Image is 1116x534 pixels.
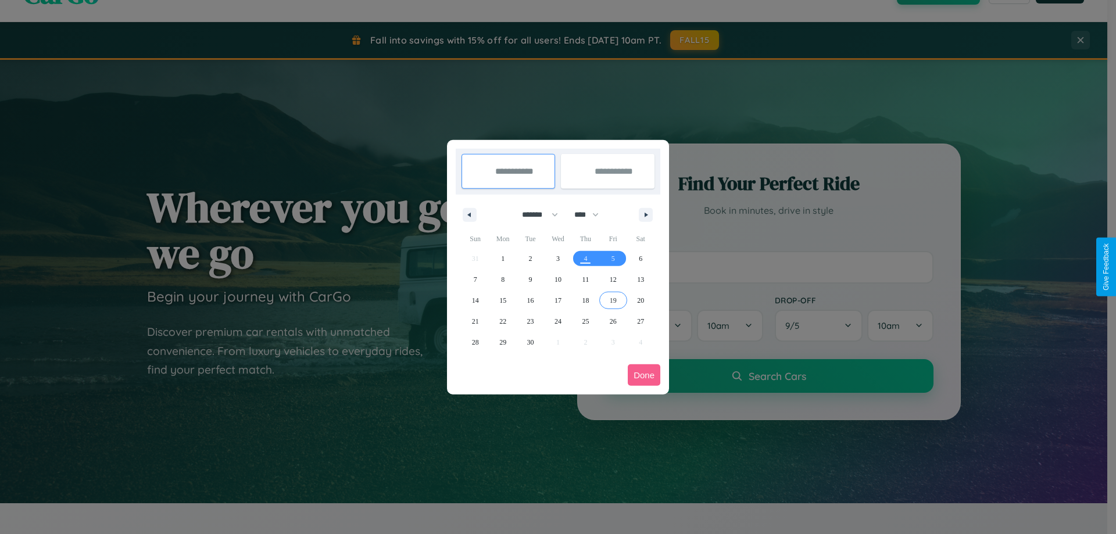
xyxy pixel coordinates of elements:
[489,230,516,248] span: Mon
[572,230,599,248] span: Thu
[544,269,571,290] button: 10
[584,248,587,269] span: 4
[555,311,561,332] span: 24
[472,311,479,332] span: 21
[501,269,505,290] span: 8
[627,290,654,311] button: 20
[474,269,477,290] span: 7
[489,290,516,311] button: 15
[610,290,617,311] span: 19
[628,364,660,386] button: Done
[489,269,516,290] button: 8
[611,248,615,269] span: 5
[499,311,506,332] span: 22
[529,269,532,290] span: 9
[599,248,627,269] button: 5
[582,311,589,332] span: 25
[599,269,627,290] button: 12
[544,290,571,311] button: 17
[472,290,479,311] span: 14
[462,311,489,332] button: 21
[572,311,599,332] button: 25
[462,332,489,353] button: 28
[610,311,617,332] span: 26
[501,248,505,269] span: 1
[1102,243,1110,291] div: Give Feedback
[527,290,534,311] span: 16
[555,269,561,290] span: 10
[499,290,506,311] span: 15
[555,290,561,311] span: 17
[527,311,534,332] span: 23
[599,290,627,311] button: 19
[627,311,654,332] button: 27
[627,230,654,248] span: Sat
[462,269,489,290] button: 7
[544,311,571,332] button: 24
[489,311,516,332] button: 22
[462,230,489,248] span: Sun
[599,230,627,248] span: Fri
[517,248,544,269] button: 2
[527,332,534,353] span: 30
[556,248,560,269] span: 3
[517,230,544,248] span: Tue
[572,248,599,269] button: 4
[462,290,489,311] button: 14
[599,311,627,332] button: 26
[499,332,506,353] span: 29
[529,248,532,269] span: 2
[637,311,644,332] span: 27
[637,269,644,290] span: 13
[489,248,516,269] button: 1
[517,311,544,332] button: 23
[489,332,516,353] button: 29
[572,290,599,311] button: 18
[517,269,544,290] button: 9
[627,248,654,269] button: 6
[517,290,544,311] button: 16
[639,248,642,269] span: 6
[610,269,617,290] span: 12
[544,230,571,248] span: Wed
[572,269,599,290] button: 11
[627,269,654,290] button: 13
[517,332,544,353] button: 30
[582,290,589,311] span: 18
[472,332,479,353] span: 28
[544,248,571,269] button: 3
[582,269,589,290] span: 11
[637,290,644,311] span: 20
